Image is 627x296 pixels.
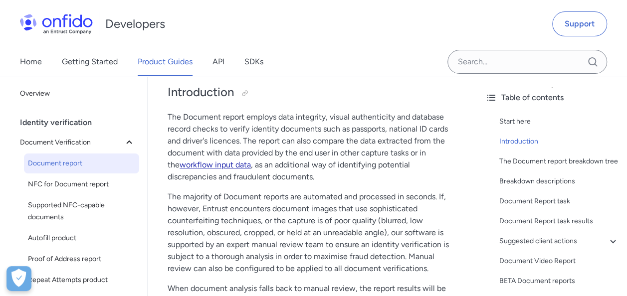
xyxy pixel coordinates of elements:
div: Identity verification [20,113,143,133]
span: Proof of Address report [28,253,135,265]
a: Document Video Report [499,255,619,267]
button: Open Preferences [6,266,31,291]
a: Home [20,48,42,76]
button: Document Verification [16,133,139,152]
h2: Introduction [168,84,457,101]
a: Document Report task [499,195,619,207]
a: Product Guides [138,48,193,76]
a: SDKs [244,48,263,76]
a: Supported NFC-capable documents [24,195,139,227]
h1: Developers [105,16,165,32]
a: Support [552,11,607,36]
a: Repeat Attempts product [24,270,139,290]
input: Onfido search input field [447,50,607,74]
p: The Document report employs data integrity, visual authenticity and database record checks to ver... [168,111,457,183]
a: Introduction [499,136,619,148]
div: Cookie Preferences [6,266,31,291]
a: NFC for Document report [24,174,139,194]
a: Proof of Address report [24,249,139,269]
a: Document Report task results [499,215,619,227]
a: Autofill product [24,228,139,248]
span: Document Verification [20,137,123,148]
span: Autofill product [28,232,135,244]
div: Table of contents [485,92,619,104]
a: Breakdown descriptions [499,175,619,187]
a: API [212,48,224,76]
a: Getting Started [62,48,118,76]
span: Document report [28,157,135,169]
p: The majority of Document reports are automated and processed in seconds. If, however, Entrust enc... [168,191,457,275]
img: Onfido Logo [20,14,93,34]
span: Repeat Attempts product [28,274,135,286]
span: NFC for Document report [28,178,135,190]
a: workflow input data [180,160,251,169]
span: Supported NFC-capable documents [28,199,135,223]
a: Document report [24,153,139,173]
a: BETA Document reports [499,275,619,287]
a: Suggested client actions [499,235,619,247]
a: Overview [16,84,139,104]
a: Start here [499,116,619,128]
a: The Document report breakdown tree [499,155,619,167]
span: Overview [20,88,135,100]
